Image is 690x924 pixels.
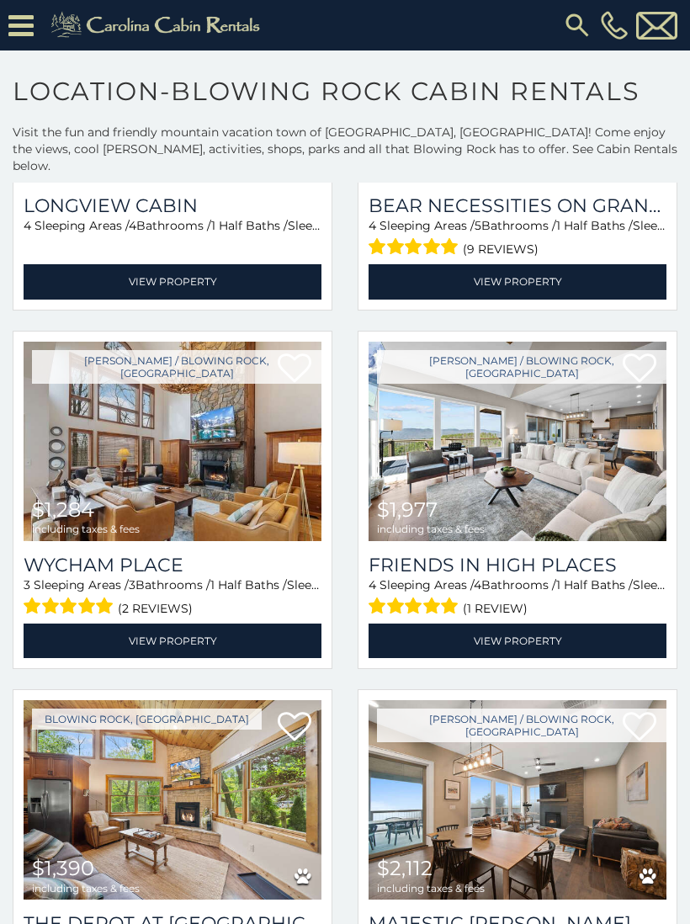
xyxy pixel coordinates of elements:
[369,576,666,619] div: Sleeping Areas / Bathrooms / Sleeps:
[474,577,481,592] span: 4
[24,194,321,217] a: Longview Cabin
[369,700,666,900] a: Majestic Meadows $2,112 including taxes & fees
[24,554,321,576] a: Wycham Place
[556,577,633,592] span: 1 Half Baths /
[32,497,94,522] span: $1,284
[377,523,485,534] span: including taxes & fees
[377,883,485,894] span: including taxes & fees
[369,217,666,260] div: Sleeping Areas / Bathrooms / Sleeps:
[369,218,376,233] span: 4
[369,577,376,592] span: 4
[24,700,321,900] img: The Depot at Fox Den
[129,577,135,592] span: 3
[377,350,666,384] a: [PERSON_NAME] / Blowing Rock, [GEOGRAPHIC_DATA]
[369,342,666,541] a: Friends In High Places $1,977 including taxes & fees
[369,194,666,217] a: Bear Necessities On Grandview
[129,218,136,233] span: 4
[24,624,321,658] a: View Property
[377,856,433,880] span: $2,112
[32,350,321,384] a: [PERSON_NAME] / Blowing Rock, [GEOGRAPHIC_DATA]
[278,710,311,746] a: Add to favorites
[210,577,287,592] span: 1 Half Baths /
[42,8,274,42] img: Khaki-logo.png
[32,523,140,534] span: including taxes & fees
[369,264,666,299] a: View Property
[32,883,140,894] span: including taxes & fees
[24,342,321,541] img: Wycham Place
[369,700,666,900] img: Majestic Meadows
[463,238,539,260] span: (9 reviews)
[377,497,438,522] span: $1,977
[211,218,288,233] span: 1 Half Baths /
[463,597,528,619] span: (1 review)
[475,218,481,233] span: 5
[369,342,666,541] img: Friends In High Places
[369,624,666,658] a: View Property
[32,856,94,880] span: $1,390
[24,577,30,592] span: 3
[597,11,632,40] a: [PHONE_NUMBER]
[556,218,633,233] span: 1 Half Baths /
[377,709,666,742] a: [PERSON_NAME] / Blowing Rock, [GEOGRAPHIC_DATA]
[24,218,31,233] span: 4
[24,217,321,260] div: Sleeping Areas / Bathrooms / Sleeps:
[118,597,193,619] span: (2 reviews)
[562,10,592,40] img: search-regular.svg
[32,709,262,730] a: Blowing Rock, [GEOGRAPHIC_DATA]
[24,700,321,900] a: The Depot at Fox Den $1,390 including taxes & fees
[24,576,321,619] div: Sleeping Areas / Bathrooms / Sleeps:
[369,554,666,576] a: Friends In High Places
[24,264,321,299] a: View Property
[24,342,321,541] a: Wycham Place $1,284 including taxes & fees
